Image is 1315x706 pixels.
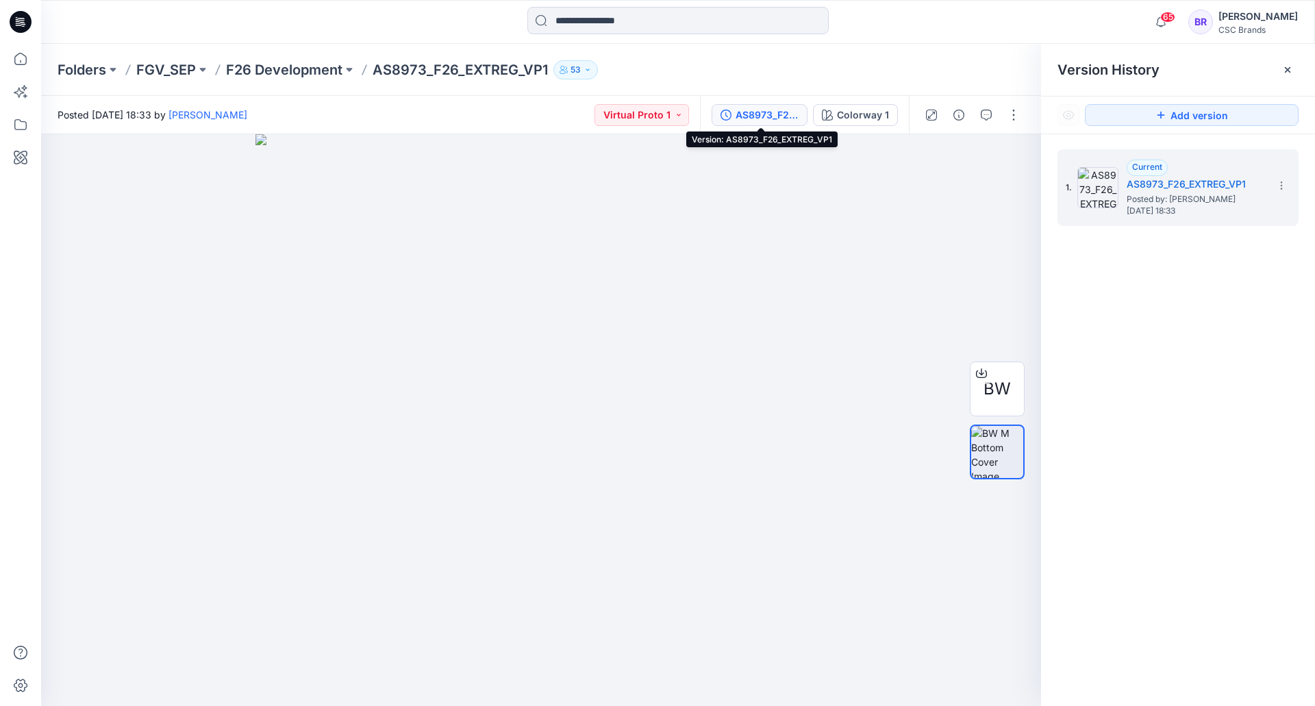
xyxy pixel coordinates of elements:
[1127,206,1264,216] span: [DATE] 18:33
[1066,181,1072,194] span: 1.
[168,109,247,121] a: [PERSON_NAME]
[58,108,247,122] span: Posted [DATE] 18:33 by
[971,426,1023,478] img: BW M Bottom Cover Image NRM
[1218,25,1298,35] div: CSC Brands
[1085,104,1299,126] button: Add version
[553,60,598,79] button: 53
[1127,192,1264,206] span: Posted by: Bapu Ramachandra
[984,377,1011,401] span: BW
[571,62,581,77] p: 53
[1057,62,1160,78] span: Version History
[1077,167,1118,208] img: AS8973_F26_EXTREG_VP1
[948,104,970,126] button: Details
[58,60,106,79] a: Folders
[1218,8,1298,25] div: [PERSON_NAME]
[1057,104,1079,126] button: Show Hidden Versions
[1160,12,1175,23] span: 65
[1282,64,1293,75] button: Close
[136,60,196,79] a: FGV_SEP
[1188,10,1213,34] div: BR
[813,104,898,126] button: Colorway 1
[1132,162,1162,172] span: Current
[837,108,889,123] div: Colorway 1
[736,108,799,123] div: AS8973_F26_EXTREG_VP1
[712,104,807,126] button: AS8973_F26_EXTREG_VP1
[255,134,827,706] img: eyJhbGciOiJIUzI1NiIsImtpZCI6IjAiLCJzbHQiOiJzZXMiLCJ0eXAiOiJKV1QifQ.eyJkYXRhIjp7InR5cGUiOiJzdG9yYW...
[373,60,548,79] p: AS8973_F26_EXTREG_VP1
[226,60,342,79] a: F26 Development
[1127,176,1264,192] h5: AS8973_F26_EXTREG_VP1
